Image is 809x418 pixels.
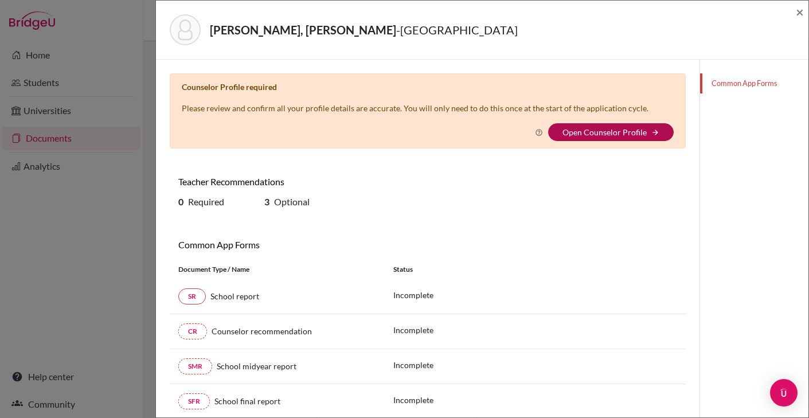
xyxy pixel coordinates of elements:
[796,3,804,20] span: ×
[170,264,385,275] div: Document Type / Name
[393,289,433,301] p: Incomplete
[178,358,212,374] a: SMR
[210,23,396,37] strong: [PERSON_NAME], [PERSON_NAME]
[562,127,647,137] a: Open Counselor Profile
[178,239,419,250] h6: Common App Forms
[393,394,433,406] p: Incomplete
[651,128,659,136] i: arrow_forward
[393,359,433,371] p: Incomplete
[212,326,312,336] span: Counselor recommendation
[396,23,518,37] span: - [GEOGRAPHIC_DATA]
[770,379,798,407] div: Open Intercom Messenger
[178,323,207,339] a: CR
[548,123,674,141] button: Open Counselor Profilearrow_forward
[700,73,808,93] a: Common App Forms
[274,196,310,207] span: Optional
[210,291,259,301] span: School report
[178,393,210,409] a: SFR
[385,264,686,275] div: Status
[796,5,804,19] button: Close
[178,176,419,187] h6: Teacher Recommendations
[217,361,296,371] span: School midyear report
[393,324,433,336] p: Incomplete
[214,396,280,406] span: School final report
[178,288,206,304] a: SR
[182,82,277,92] b: Counselor Profile required
[178,196,183,207] b: 0
[182,102,648,114] p: Please review and confirm all your profile details are accurate. You will only need to do this on...
[264,196,269,207] b: 3
[188,196,224,207] span: Required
